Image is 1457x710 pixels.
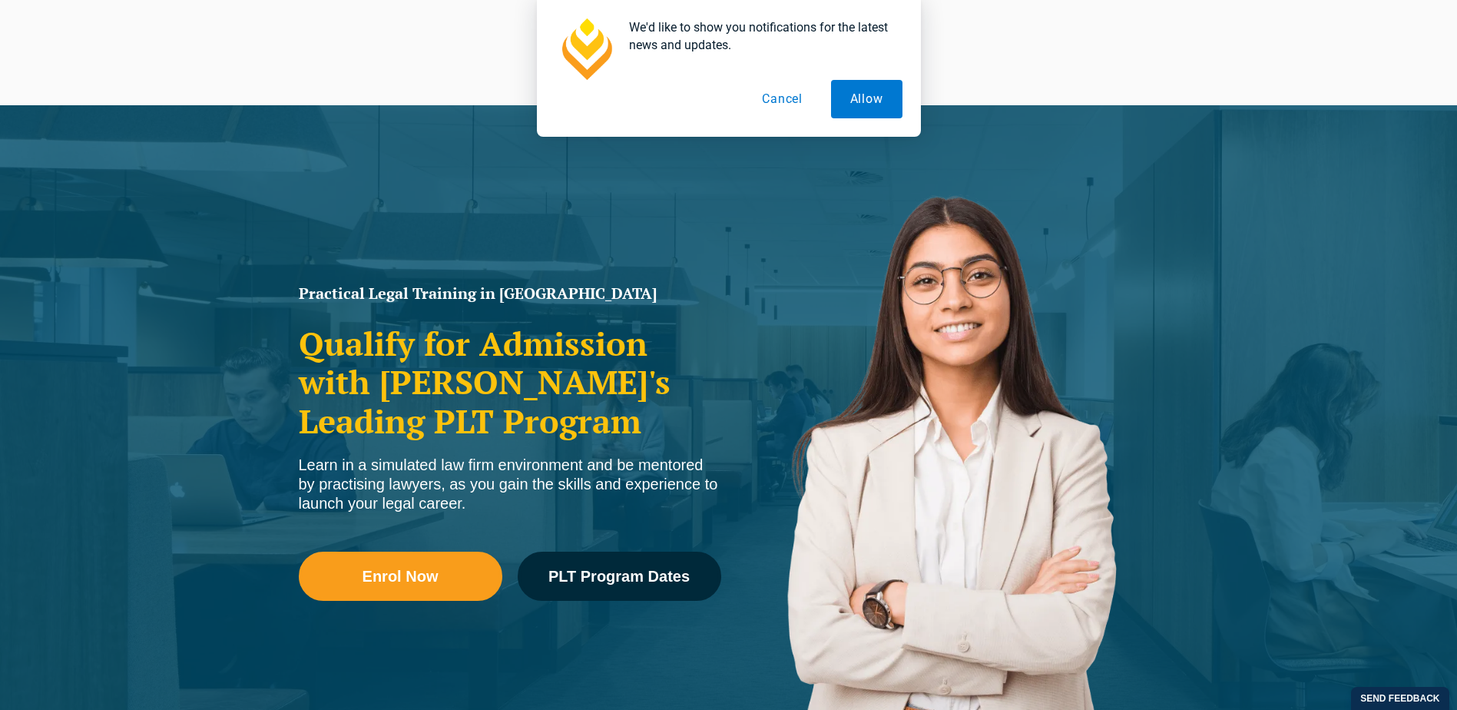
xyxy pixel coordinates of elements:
div: Learn in a simulated law firm environment and be mentored by practising lawyers, as you gain the ... [299,456,721,513]
button: Cancel [743,80,822,118]
a: Enrol Now [299,552,502,601]
button: Allow [831,80,902,118]
h1: Practical Legal Training in [GEOGRAPHIC_DATA] [299,286,721,301]
span: Enrol Now [363,569,439,584]
a: PLT Program Dates [518,552,721,601]
span: PLT Program Dates [548,569,690,584]
div: We'd like to show you notifications for the latest news and updates. [617,18,902,54]
h2: Qualify for Admission with [PERSON_NAME]'s Leading PLT Program [299,324,721,440]
img: notification icon [555,18,617,80]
